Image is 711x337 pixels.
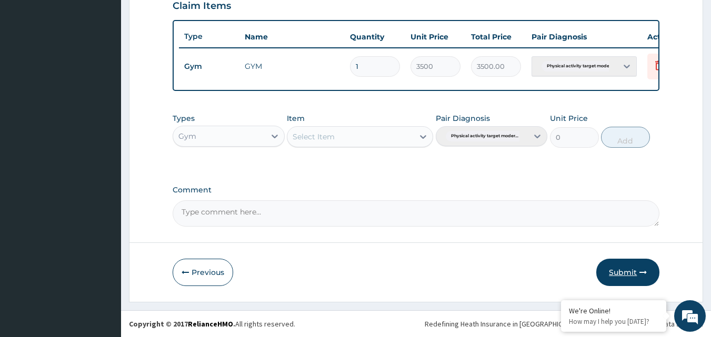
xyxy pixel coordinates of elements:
[596,259,659,286] button: Submit
[173,259,233,286] button: Previous
[425,319,703,329] div: Redefining Heath Insurance in [GEOGRAPHIC_DATA] using Telemedicine and Data Science!
[173,114,195,123] label: Types
[179,57,239,76] td: Gym
[173,5,198,30] div: Minimize live chat window
[188,319,233,329] a: RelianceHMO
[179,27,239,46] th: Type
[239,26,345,47] th: Name
[5,225,201,262] textarea: Type your message and hit 'Enter'
[129,319,235,329] strong: Copyright © 2017 .
[61,101,145,208] span: We're online!
[121,310,711,337] footer: All rights reserved.
[178,131,196,141] div: Gym
[550,113,588,124] label: Unit Price
[466,26,526,47] th: Total Price
[239,56,345,77] td: GYM
[345,26,405,47] th: Quantity
[19,53,43,79] img: d_794563401_company_1708531726252_794563401
[173,1,231,12] h3: Claim Items
[526,26,642,47] th: Pair Diagnosis
[55,59,177,73] div: Chat with us now
[436,113,490,124] label: Pair Diagnosis
[601,127,650,148] button: Add
[293,131,335,142] div: Select Item
[569,306,658,315] div: We're Online!
[173,186,660,195] label: Comment
[287,113,305,124] label: Item
[569,317,658,326] p: How may I help you today?
[642,26,695,47] th: Actions
[405,26,466,47] th: Unit Price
